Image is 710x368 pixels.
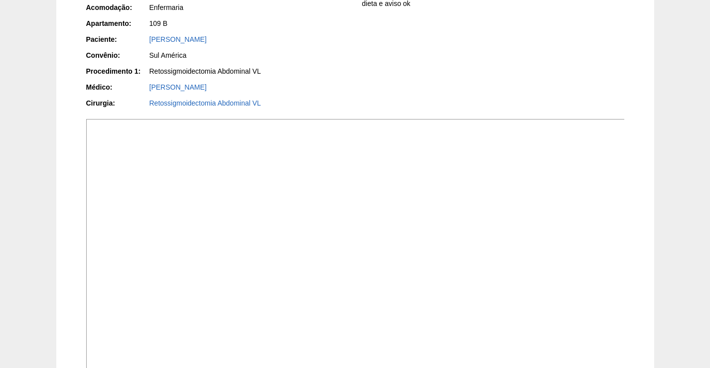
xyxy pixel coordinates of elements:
div: Acomodação: [86,2,148,12]
div: Médico: [86,82,148,92]
div: Sul América [149,50,348,60]
div: Cirurgia: [86,98,148,108]
a: [PERSON_NAME] [149,35,207,43]
a: [PERSON_NAME] [149,83,207,91]
div: Apartamento: [86,18,148,28]
a: Retossigmoidectomia Abdominal VL [149,99,261,107]
div: Paciente: [86,34,148,44]
div: Procedimento 1: [86,66,148,76]
div: Retossigmoidectomia Abdominal VL [149,66,348,76]
div: 109 B [149,18,348,28]
div: Enfermaria [149,2,348,12]
div: Convênio: [86,50,148,60]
